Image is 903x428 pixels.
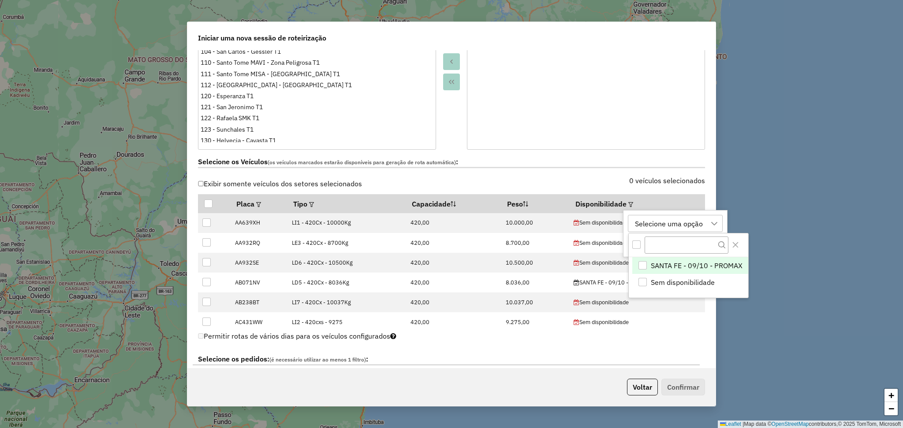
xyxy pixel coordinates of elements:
a: OpenStreetMap [772,421,809,427]
td: 10.000,00 [501,213,569,233]
span: | [743,421,744,427]
td: 420,00 [406,253,501,273]
td: 8.700,00 [501,233,569,253]
div: Sem disponibilidade [574,239,700,247]
td: AA932SE [230,253,287,273]
button: Close [728,238,743,252]
div: 112 - [GEOGRAPHIC_DATA] - [GEOGRAPHIC_DATA] T1 [201,81,433,90]
td: AB071NV [230,273,287,292]
th: Placa [230,194,287,213]
div: 123 - Sunchales T1 [201,125,433,134]
td: LI1 - 420Cx - 10000Kg [287,213,406,233]
div: Sem disponibilidade [574,258,700,267]
i: 'Roteirizador.NaoPossuiAgenda' | translate [574,260,579,266]
a: Zoom in [884,389,898,402]
i: 'Roteirizador.NaoPossuiAgenda' | translate [574,300,579,306]
i: 'Roteirizador.NaoPossuiAgenda' | translate [574,240,579,246]
div: 122 - Rafaela SMK T1 [201,114,433,123]
div: 104 - San Carlos - Gessler T1 [201,47,433,56]
td: 420,00 [406,273,501,292]
span: SANTA FE - 09/10 - PROMAX [651,260,743,271]
label: Selecione os Veículos : [198,156,705,168]
td: 10.037,00 [501,292,569,312]
i: 'Roteirizador.NaoPossuiAgenda' | translate [574,220,579,226]
td: 10.500,00 [501,253,569,273]
div: 111 - Santo Tome MISA - [GEOGRAPHIC_DATA] T1 [201,70,433,79]
div: SANTA FE - 09/10 - PROMAX [574,278,700,287]
td: LD6 - 420Cx - 10500Kg [287,253,406,273]
div: 120 - Esperanza T1 [201,92,433,101]
label: Selecione os pedidos: : [193,354,700,365]
span: (é necessário utilizar ao menos 1 filtro) [269,356,366,363]
td: LI2 - 420cxs - 9275 [287,312,406,332]
th: Tipo [287,194,406,213]
td: 420,00 [406,312,501,332]
ul: Option List [629,257,748,290]
label: 0 veículos selecionados [629,175,705,186]
label: Permitir rotas de vários dias para os veículos configurados [198,328,396,344]
span: − [888,403,894,414]
th: Capacidade [406,194,501,213]
span: Sem disponibilidade [651,277,715,288]
div: All items unselected [632,240,641,249]
td: 420,00 [406,213,501,233]
div: Sem disponibilidade [574,318,700,326]
i: Possui agenda para o dia [574,280,579,286]
i: 'Roteirizador.NaoPossuiAgenda' | translate [574,320,579,325]
td: 9.275,00 [501,312,569,332]
input: Permitir rotas de vários dias para os veículos configurados [198,333,204,339]
div: Selecione uma opção [632,215,706,232]
td: AA932RQ [230,233,287,253]
a: Zoom out [884,402,898,415]
input: Exibir somente veículos dos setores selecionados [198,181,204,187]
td: AC431WW [230,312,287,332]
td: LE3 - 420Cx - 8700Kg [287,233,406,253]
td: LI7 - 420Cx - 10037Kg [287,292,406,312]
li: SANTA FE - 09/10 - PROMAX [632,257,748,274]
td: 420,00 [406,233,501,253]
td: AA639XH [230,213,287,233]
div: Sem disponibilidade [574,298,700,306]
a: Leaflet [720,421,741,427]
div: 110 - Santo Tome MAVI - Zona Peligrosa T1 [201,58,433,67]
th: Peso [501,194,569,213]
div: Map data © contributors,© 2025 TomTom, Microsoft [718,421,903,428]
li: Sem disponibilidade [632,274,748,291]
th: Disponibilidade [569,194,705,213]
div: Sem disponibilidade [574,218,700,227]
i: Selecione pelo menos um veículo [390,332,396,339]
label: Exibir somente veículos dos setores selecionados [198,175,362,192]
td: 420,00 [406,292,501,312]
span: + [888,390,894,401]
div: 130 - Helvecia - Cayasta T1 [201,136,433,145]
td: 8.036,00 [501,273,569,292]
td: AB238BT [230,292,287,312]
td: LD5 - 420Cx - 8036Kg [287,273,406,292]
span: Iniciar uma nova sessão de roteirização [198,33,326,43]
span: (os veículos marcados estarão disponíveis para geração de rota automática) [268,159,456,166]
button: Voltar [627,379,658,395]
div: 121 - San Jeronimo T1 [201,103,433,112]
